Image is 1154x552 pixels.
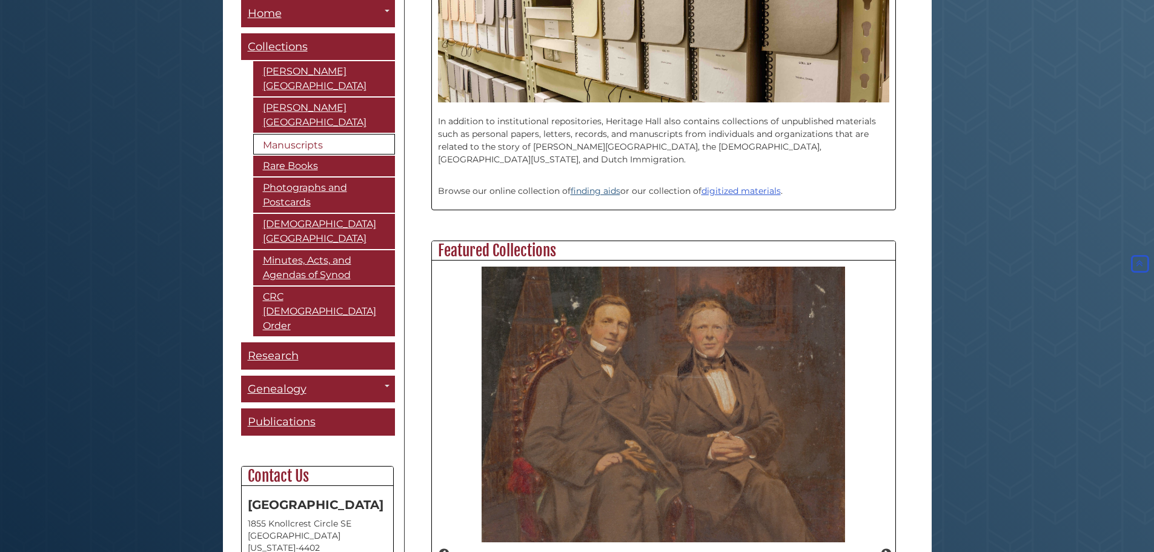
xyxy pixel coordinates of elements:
span: Collections [248,40,308,53]
a: Photographs and Postcards [253,178,395,213]
p: Browse our online collection of or our collection of . [438,172,889,198]
img: AC Van Raalte and PJ Oggel [482,267,845,543]
a: Publications [241,408,395,436]
p: In addition to institutional repositories, Heritage Hall also contains collections of unpublished... [438,102,889,166]
span: Genealogy [248,382,307,396]
a: digitized materials [701,185,781,196]
strong: [GEOGRAPHIC_DATA] [248,497,383,512]
span: Publications [248,415,316,428]
h2: Featured Collections [432,241,895,261]
a: Genealogy [241,376,395,403]
a: CRC [DEMOGRAPHIC_DATA] Order [253,287,395,336]
span: Research [248,349,299,362]
a: [DEMOGRAPHIC_DATA][GEOGRAPHIC_DATA] [253,214,395,249]
a: [PERSON_NAME][GEOGRAPHIC_DATA] [253,98,395,133]
a: [PERSON_NAME][GEOGRAPHIC_DATA] [253,61,395,96]
a: Manuscripts [253,134,395,155]
h2: Contact Us [242,467,393,486]
a: Collections [241,33,395,61]
span: Home [248,7,282,20]
a: Minutes, Acts, and Agendas of Synod [253,250,395,285]
a: Research [241,342,395,370]
a: Rare Books [253,156,395,176]
a: Back to Top [1129,259,1151,270]
a: finding aids [571,185,620,196]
